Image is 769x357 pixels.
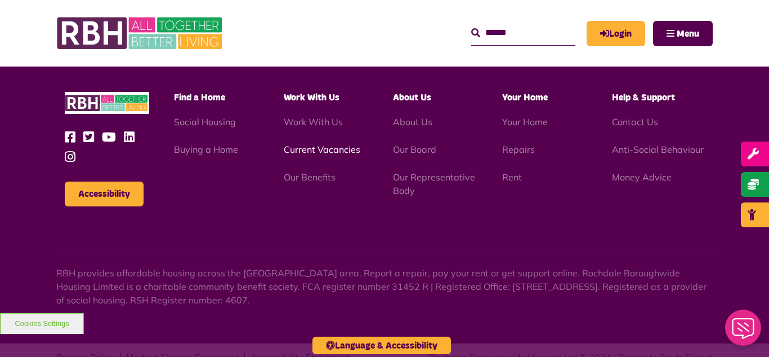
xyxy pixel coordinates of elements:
a: MyRBH [587,21,645,46]
span: Your Home [502,93,548,102]
a: Your Home [502,116,548,127]
iframe: Netcall Web Assistant for live chat [718,306,769,357]
a: Anti-Social Behaviour [612,144,704,155]
a: Work With Us [284,116,343,127]
span: About Us [393,93,431,102]
button: Language & Accessibility [312,337,451,354]
button: Accessibility [65,182,144,206]
a: Current Vacancies [284,144,360,155]
img: RBH [65,92,149,114]
span: Help & Support [612,93,675,102]
a: Repairs [502,144,535,155]
span: Find a Home [174,93,225,102]
img: RBH [56,11,225,55]
span: Menu [677,29,699,38]
a: Our Benefits [284,171,336,183]
a: Money Advice [612,171,672,183]
a: About Us [393,116,432,127]
input: Search [471,21,575,45]
span: Work With Us [284,93,339,102]
button: Navigation [653,21,713,46]
a: Social Housing - open in a new tab [174,116,236,127]
a: Our Representative Body [393,171,475,196]
a: Rent [502,171,522,183]
a: Our Board [393,144,436,155]
p: RBH provides affordable housing across the [GEOGRAPHIC_DATA] area. Report a repair, pay your rent... [56,266,713,307]
a: Buying a Home [174,144,238,155]
a: Contact Us [612,116,658,127]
